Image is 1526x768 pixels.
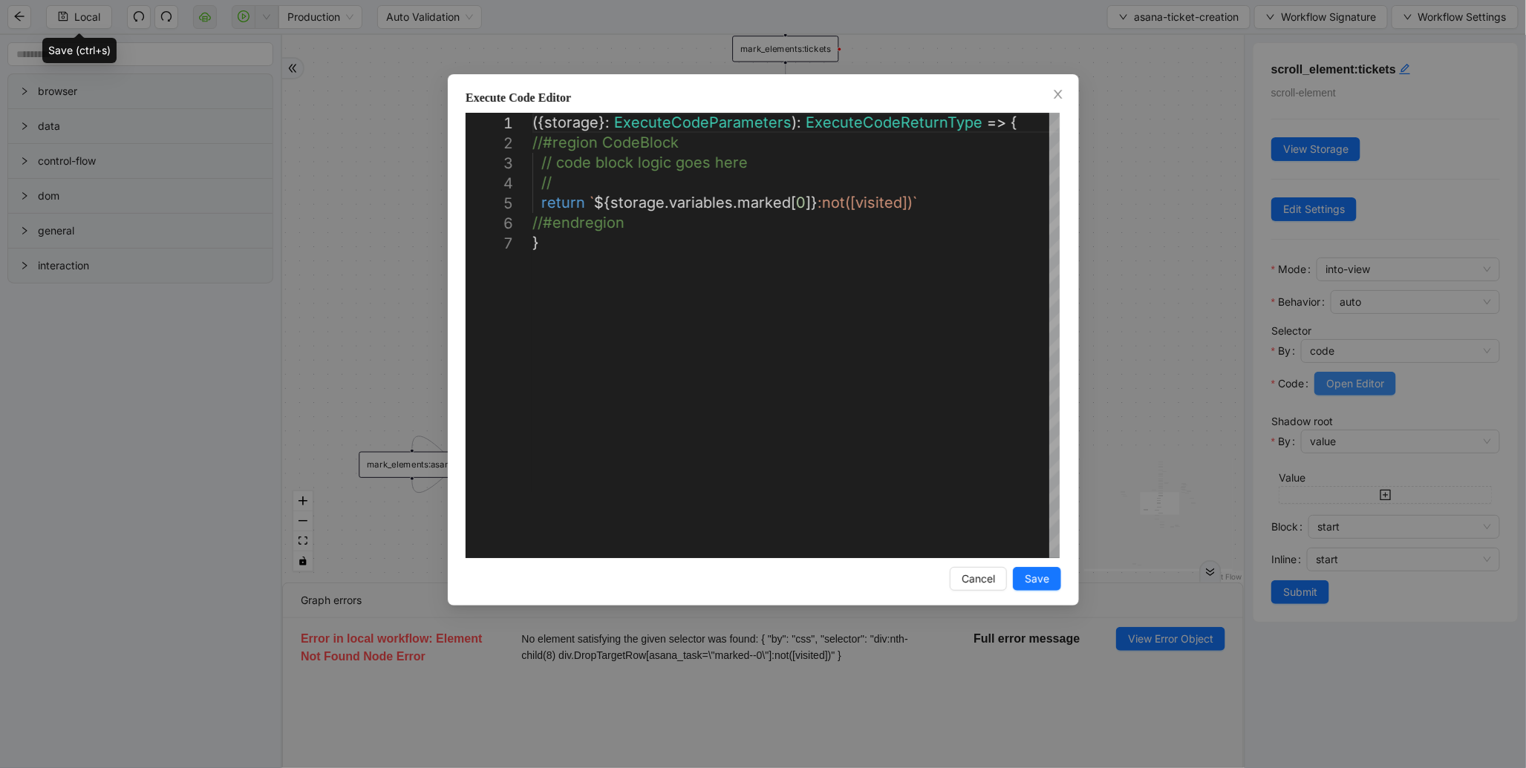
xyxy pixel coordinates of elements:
span: ExecuteCodeReturnType [806,114,982,131]
span: ExecuteCodeParameters [614,114,792,131]
div: Save (ctrl+s) [42,38,117,63]
div: 2 [466,134,513,154]
div: 3 [466,154,513,174]
div: 7 [466,234,513,254]
span: variables [669,194,733,211]
span: { [1011,114,1017,131]
span: storage [610,194,665,211]
span: //#endregion [532,214,625,232]
button: Cancel [950,567,1007,591]
span: :not([visited])` [818,194,917,211]
textarea: Editor content;Press Alt+F1 for Accessibility Options. [532,113,533,114]
span: . [665,194,669,211]
span: // [541,174,552,191]
span: storage [544,114,599,131]
span: => [987,114,1006,131]
span: ): [792,114,801,131]
button: Close [1050,87,1066,103]
div: 1 [466,114,513,134]
span: ${ [594,194,610,211]
span: Cancel [962,571,995,587]
div: 4 [466,174,513,194]
div: 5 [466,194,513,214]
button: Save [1013,567,1061,591]
span: [ [791,194,796,211]
div: Execute Code Editor [466,89,1061,107]
span: //#region CodeBlock [532,134,679,151]
span: . [733,194,737,211]
span: marked [737,194,791,211]
span: 0 [796,194,806,211]
span: }: [599,114,610,131]
span: Save [1025,571,1049,587]
span: return [541,194,585,211]
span: // code block logic goes here [541,154,748,171]
span: ({ [532,114,544,131]
span: close [1052,88,1064,100]
span: ]} [806,194,818,211]
span: } [532,234,539,252]
span: ` [590,194,594,211]
div: 6 [466,214,513,234]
